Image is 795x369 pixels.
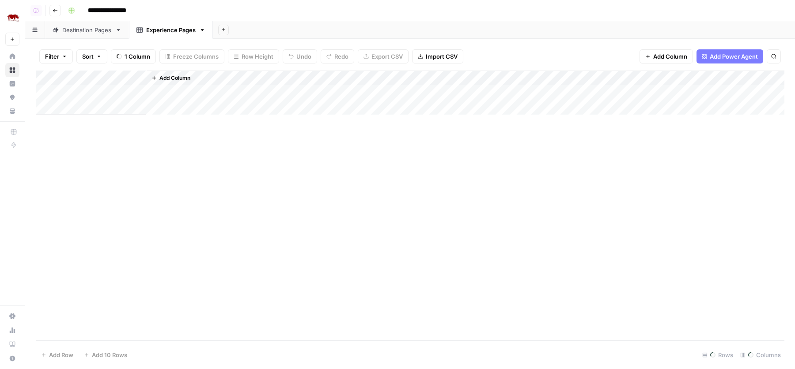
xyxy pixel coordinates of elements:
a: Settings [5,309,19,323]
button: Add Column [148,72,194,84]
span: 1 Column [125,52,150,61]
a: Learning Hub [5,337,19,351]
button: Redo [321,49,354,63]
span: Import CSV [426,52,458,61]
img: Rhino Africa Logo [5,10,21,26]
button: Add Power Agent [697,49,763,63]
button: Row Height [228,49,279,63]
span: Add Column [653,52,687,61]
span: Add Column [159,74,190,82]
button: Add 10 Rows [79,348,132,362]
span: Sort [82,52,94,61]
a: Home [5,49,19,63]
button: Export CSV [358,49,409,63]
a: Opportunities [5,90,19,104]
a: Experience Pages [129,21,213,39]
div: Experience Pages [146,26,196,34]
button: Add Row [36,348,79,362]
a: Browse [5,63,19,77]
button: Freeze Columns [159,49,224,63]
a: Your Data [5,104,19,118]
span: Export CSV [371,52,403,61]
div: Destination Pages [62,26,112,34]
button: Sort [76,49,107,63]
a: Insights [5,77,19,91]
button: Filter [39,49,73,63]
a: Destination Pages [45,21,129,39]
span: Add 10 Rows [92,350,127,359]
div: Rows [699,348,737,362]
span: Row Height [242,52,273,61]
span: Add Row [49,350,73,359]
span: Filter [45,52,59,61]
button: Help + Support [5,351,19,365]
span: Redo [334,52,348,61]
button: Workspace: Rhino Africa [5,7,19,29]
button: 1 Column [111,49,156,63]
button: Undo [283,49,317,63]
button: Add Column [640,49,693,63]
span: Undo [296,52,311,61]
a: Usage [5,323,19,337]
span: Freeze Columns [173,52,219,61]
span: Add Power Agent [710,52,758,61]
div: Columns [737,348,784,362]
button: Import CSV [412,49,463,63]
